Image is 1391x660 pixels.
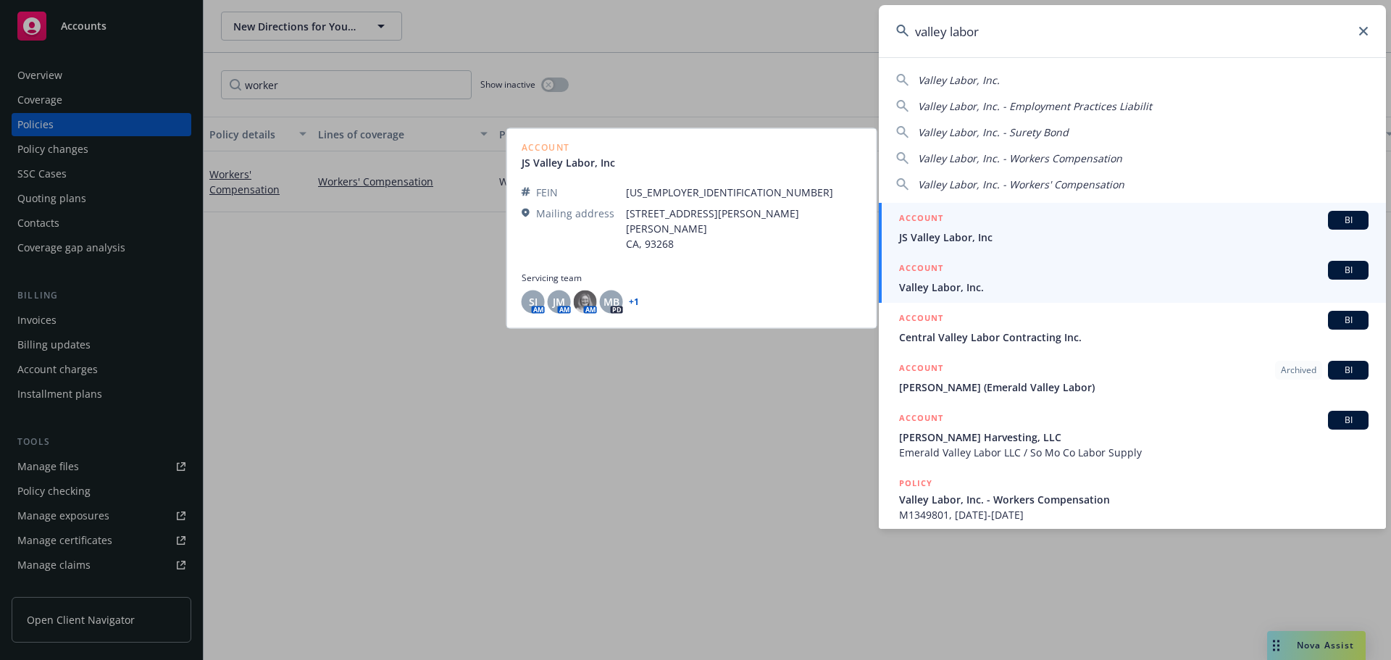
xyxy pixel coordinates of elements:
span: Valley Labor, Inc. - Surety Bond [918,125,1069,139]
a: ACCOUNTBIValley Labor, Inc. [879,253,1386,303]
span: JS Valley Labor, Inc [899,230,1369,245]
span: Valley Labor, Inc. - Employment Practices Liabilit [918,99,1152,113]
span: M1349801, [DATE]-[DATE] [899,507,1369,522]
span: [PERSON_NAME] (Emerald Valley Labor) [899,380,1369,395]
span: Valley Labor, Inc. [918,73,1000,87]
a: ACCOUNTArchivedBI[PERSON_NAME] (Emerald Valley Labor) [879,353,1386,403]
a: ACCOUNTBI[PERSON_NAME] Harvesting, LLCEmerald Valley Labor LLC / So Mo Co Labor Supply [879,403,1386,468]
span: Archived [1281,364,1316,377]
h5: ACCOUNT [899,261,943,278]
span: Valley Labor, Inc. - Workers Compensation [918,151,1122,165]
a: ACCOUNTBIJS Valley Labor, Inc [879,203,1386,253]
span: Emerald Valley Labor LLC / So Mo Co Labor Supply [899,445,1369,460]
span: BI [1334,364,1363,377]
span: BI [1334,314,1363,327]
h5: POLICY [899,476,932,490]
span: Valley Labor, Inc. - Workers Compensation [899,492,1369,507]
h5: ACCOUNT [899,311,943,328]
input: Search... [879,5,1386,57]
a: POLICYValley Labor, Inc. - Workers CompensationM1349801, [DATE]-[DATE] [879,468,1386,530]
span: Valley Labor, Inc. - Workers' Compensation [918,177,1124,191]
span: Central Valley Labor Contracting Inc. [899,330,1369,345]
h5: ACCOUNT [899,361,943,378]
span: [PERSON_NAME] Harvesting, LLC [899,430,1369,445]
span: BI [1334,414,1363,427]
span: BI [1334,264,1363,277]
span: Valley Labor, Inc. [899,280,1369,295]
h5: ACCOUNT [899,211,943,228]
a: ACCOUNTBICentral Valley Labor Contracting Inc. [879,303,1386,353]
h5: ACCOUNT [899,411,943,428]
span: BI [1334,214,1363,227]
